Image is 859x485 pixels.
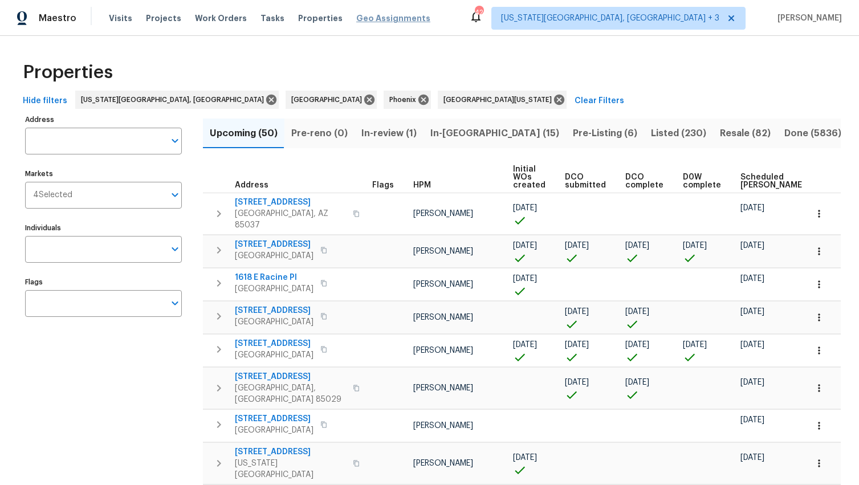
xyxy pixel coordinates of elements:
span: [PERSON_NAME] [413,459,473,467]
span: [DATE] [740,378,764,386]
span: Resale (82) [720,125,771,141]
button: Hide filters [18,91,72,112]
span: [GEOGRAPHIC_DATA] [235,316,314,328]
span: [DATE] [625,378,649,386]
span: [DATE] [740,275,764,283]
span: [GEOGRAPHIC_DATA][US_STATE] [443,94,556,105]
span: [US_STATE][GEOGRAPHIC_DATA] [235,458,346,480]
span: In-review (1) [361,125,417,141]
span: [STREET_ADDRESS] [235,338,314,349]
span: Upcoming (50) [210,125,278,141]
span: [DATE] [683,242,707,250]
span: [DATE] [513,275,537,283]
span: Work Orders [195,13,247,24]
span: [DATE] [740,416,764,424]
label: Address [25,116,182,123]
span: Properties [298,13,343,24]
span: [DATE] [625,242,649,250]
span: [STREET_ADDRESS] [235,239,314,250]
span: Pre-reno (0) [291,125,348,141]
span: Address [235,181,268,189]
span: [STREET_ADDRESS] [235,413,314,425]
span: Clear Filters [575,94,624,108]
span: Projects [146,13,181,24]
span: Phoenix [389,94,421,105]
span: [GEOGRAPHIC_DATA] [235,349,314,361]
span: [PERSON_NAME] [773,13,842,24]
span: [PERSON_NAME] [413,422,473,430]
label: Individuals [25,225,182,231]
span: [GEOGRAPHIC_DATA] [235,283,314,295]
div: [GEOGRAPHIC_DATA] [286,91,377,109]
span: [DATE] [513,341,537,349]
span: [GEOGRAPHIC_DATA] [291,94,367,105]
span: [GEOGRAPHIC_DATA] [235,250,314,262]
span: HPM [413,181,431,189]
span: Geo Assignments [356,13,430,24]
span: [DATE] [565,341,589,349]
span: [STREET_ADDRESS] [235,446,346,458]
span: [DATE] [513,242,537,250]
span: [DATE] [565,308,589,316]
span: [DATE] [683,341,707,349]
div: [US_STATE][GEOGRAPHIC_DATA], [GEOGRAPHIC_DATA] [75,91,279,109]
span: [STREET_ADDRESS] [235,305,314,316]
span: D0W complete [683,173,721,189]
span: [PERSON_NAME] [413,210,473,218]
span: Listed (230) [651,125,706,141]
span: [GEOGRAPHIC_DATA] [235,425,314,436]
span: Hide filters [23,94,67,108]
span: [DATE] [565,242,589,250]
span: [DATE] [740,242,764,250]
div: 42 [475,7,483,18]
span: DCO submitted [565,173,606,189]
span: 4 Selected [33,190,72,200]
span: 1618 E Racine Pl [235,272,314,283]
button: Open [167,295,183,311]
span: Properties [23,67,113,78]
span: [US_STATE][GEOGRAPHIC_DATA], [GEOGRAPHIC_DATA] + 3 [501,13,719,24]
span: [GEOGRAPHIC_DATA], [GEOGRAPHIC_DATA] 85029 [235,382,346,405]
span: [GEOGRAPHIC_DATA], AZ 85037 [235,208,346,231]
span: [PERSON_NAME] [413,280,473,288]
span: [PERSON_NAME] [413,313,473,321]
label: Markets [25,170,182,177]
span: Visits [109,13,132,24]
label: Flags [25,279,182,286]
span: Maestro [39,13,76,24]
button: Clear Filters [570,91,629,112]
button: Open [167,133,183,149]
span: [DATE] [625,308,649,316]
span: [DATE] [740,308,764,316]
span: [DATE] [513,454,537,462]
span: [PERSON_NAME] [413,384,473,392]
button: Open [167,241,183,257]
span: In-[GEOGRAPHIC_DATA] (15) [430,125,559,141]
span: [DATE] [565,378,589,386]
span: Initial WOs created [513,165,545,189]
span: [PERSON_NAME] [413,247,473,255]
span: Tasks [260,14,284,22]
span: [STREET_ADDRESS] [235,197,346,208]
span: [DATE] [513,204,537,212]
span: Flags [372,181,394,189]
span: [STREET_ADDRESS] [235,371,346,382]
span: [PERSON_NAME] [413,347,473,354]
div: [GEOGRAPHIC_DATA][US_STATE] [438,91,567,109]
span: Done (5836) [784,125,841,141]
div: Phoenix [384,91,431,109]
span: Pre-Listing (6) [573,125,637,141]
span: [DATE] [625,341,649,349]
span: Scheduled [PERSON_NAME] [740,173,805,189]
span: [DATE] [740,454,764,462]
span: [US_STATE][GEOGRAPHIC_DATA], [GEOGRAPHIC_DATA] [81,94,268,105]
span: DCO complete [625,173,663,189]
span: [DATE] [740,341,764,349]
span: [DATE] [740,204,764,212]
button: Open [167,187,183,203]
